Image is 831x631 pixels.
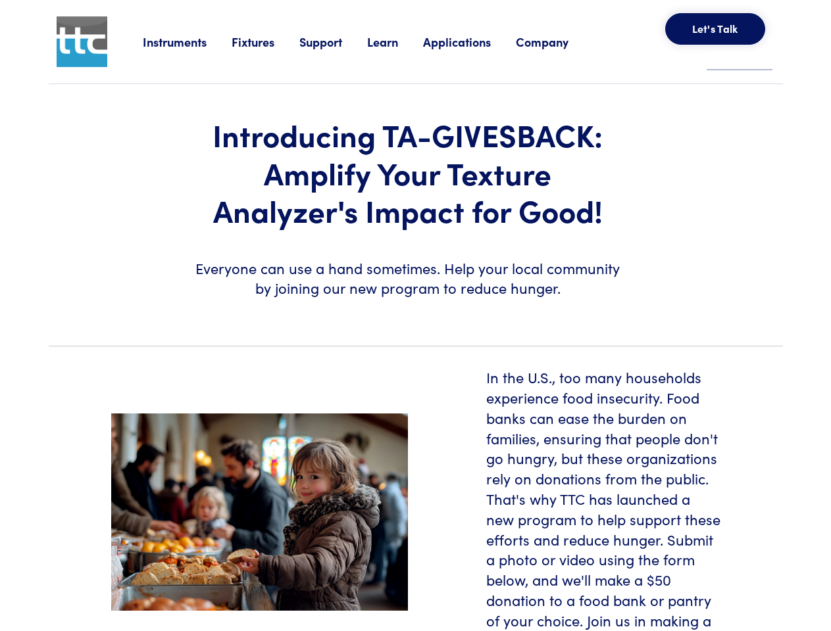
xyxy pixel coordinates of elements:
[423,34,516,50] a: Applications
[516,34,593,50] a: Company
[367,34,423,50] a: Learn
[192,258,624,299] h6: Everyone can use a hand sometimes. Help your local community by joining our new program to reduce...
[111,413,408,611] img: food-pantry-header.jpeg
[143,34,232,50] a: Instruments
[192,116,624,229] h1: Introducing TA-GIVESBACK: Amplify Your Texture Analyzer's Impact for Good!
[57,16,107,67] img: ttc_logo_1x1_v1.0.png
[232,34,299,50] a: Fixtures
[665,13,765,45] button: Let's Talk
[299,34,367,50] a: Support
